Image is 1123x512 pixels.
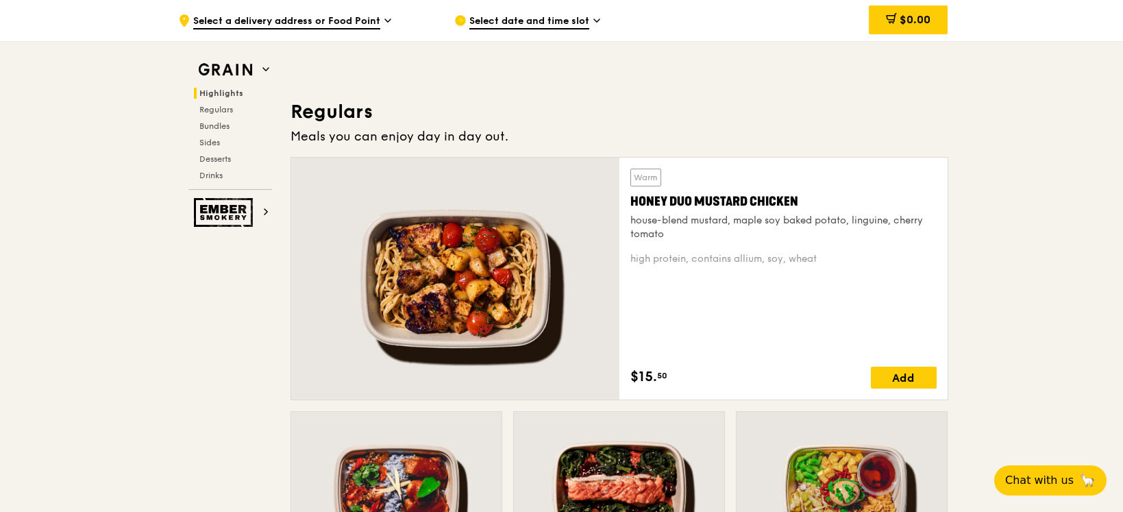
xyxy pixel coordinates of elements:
div: high protein, contains allium, soy, wheat [630,252,937,266]
div: Add [871,367,937,389]
span: Regulars [199,105,233,114]
span: Sides [199,138,220,147]
span: 50 [657,370,667,381]
img: Ember Smokery web logo [194,198,257,227]
span: 🦙 [1079,472,1096,489]
span: Bundles [199,121,230,131]
button: Chat with us🦙 [994,465,1107,496]
div: Warm [630,169,661,186]
div: house-blend mustard, maple soy baked potato, linguine, cherry tomato [630,214,937,241]
span: Drinks [199,171,223,180]
span: Chat with us [1005,472,1074,489]
span: Select date and time slot [469,14,589,29]
div: Honey Duo Mustard Chicken [630,192,937,211]
span: $0.00 [900,13,930,26]
span: Highlights [199,88,243,98]
span: $15. [630,367,657,387]
img: Grain web logo [194,58,257,82]
div: Meals you can enjoy day in day out. [291,127,948,146]
span: Select a delivery address or Food Point [193,14,380,29]
h3: Regulars [291,99,948,124]
span: Desserts [199,154,231,164]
